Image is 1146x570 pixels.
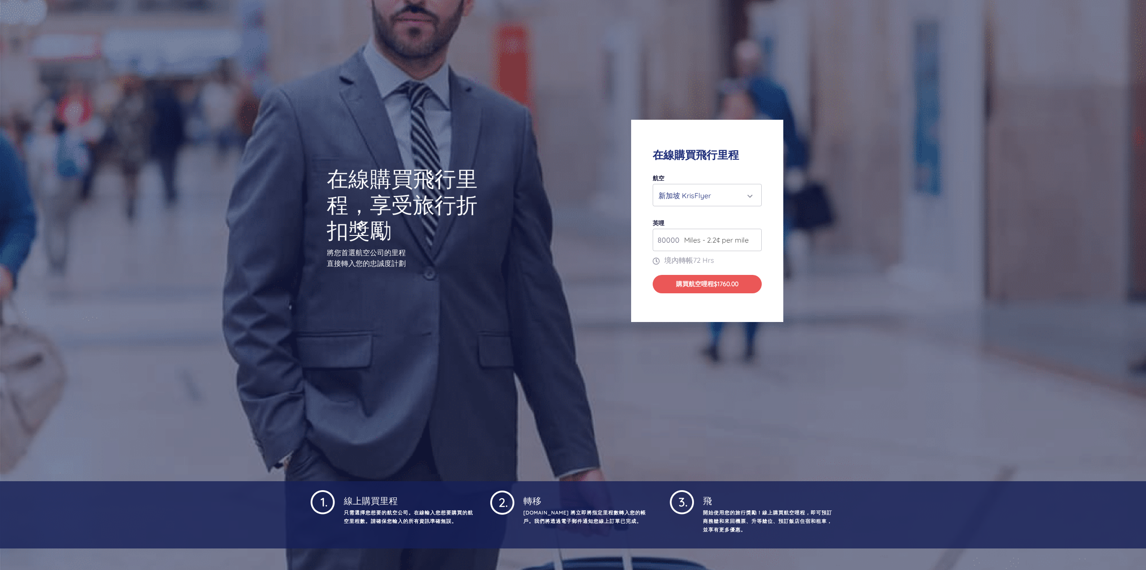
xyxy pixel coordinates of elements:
font: 在線購買飛行里程，享受旅行折扣獎勵 [327,165,478,244]
img: 1 [670,488,694,514]
div: 新加坡 KrisFlyer [659,187,751,204]
span: Miles - 2.2¢ per mile [680,235,749,245]
font: 轉移 [523,495,541,506]
font: 航空 [653,174,664,182]
font: 將您首選航空公司的里程 [327,248,406,257]
font: 飛 [703,495,712,506]
span: $1760.00 [714,280,738,288]
font: 直接轉入您的忠誠度計劃 [327,259,406,268]
span: 72 Hrs [693,256,714,265]
font: 開始使用您的旅行獎勵！線上購買航空哩程，即可預訂商務艙和來回機票、升等艙位、預訂飯店住宿和租車，並享有更多優惠。 [703,509,832,533]
font: 購買航空哩程 [676,280,714,288]
button: 新加坡 KrisFlyer [653,184,762,206]
img: 1 [311,488,335,514]
font: [DOMAIN_NAME] 將立即將指定里程數轉入您的帳戶。我們將透過電子郵件通知您線上訂單已完成。 [523,509,646,524]
font: 線上購買里程 [344,495,398,506]
font: 境內轉帳 [664,256,693,265]
img: 1 [490,488,514,515]
font: 在線購買飛行里程 [653,148,739,161]
font: 英哩 [653,219,664,226]
font: 只需選擇您想要的航空公司。在線輸入您想要購買的航空里程數。請確保您輸入的所有資訊準確無誤。 [344,509,473,524]
button: 購買航空哩程$1760.00 [653,275,762,293]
